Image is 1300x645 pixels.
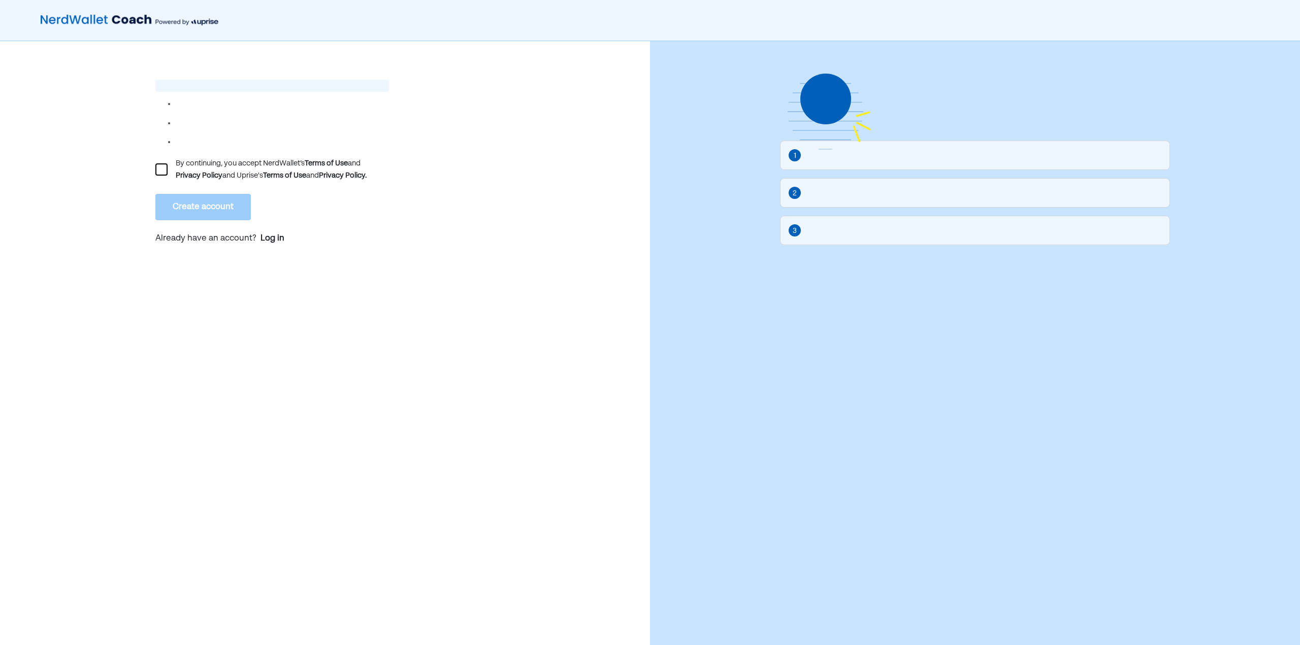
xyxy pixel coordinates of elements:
div: 2 [793,188,797,199]
div: By continuing, you accept NerdWallet’s and and Uprise's and [176,157,389,182]
button: Create account [155,194,251,220]
div: Terms of Use [263,169,306,182]
div: Privacy Policy [176,169,222,182]
p: Already have an account? [155,232,389,246]
div: Privacy Policy. [319,169,367,182]
div: 3 [793,225,797,236]
div: 1 [794,150,796,161]
div: Terms of Use [305,157,348,169]
a: Log in [261,232,284,245]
